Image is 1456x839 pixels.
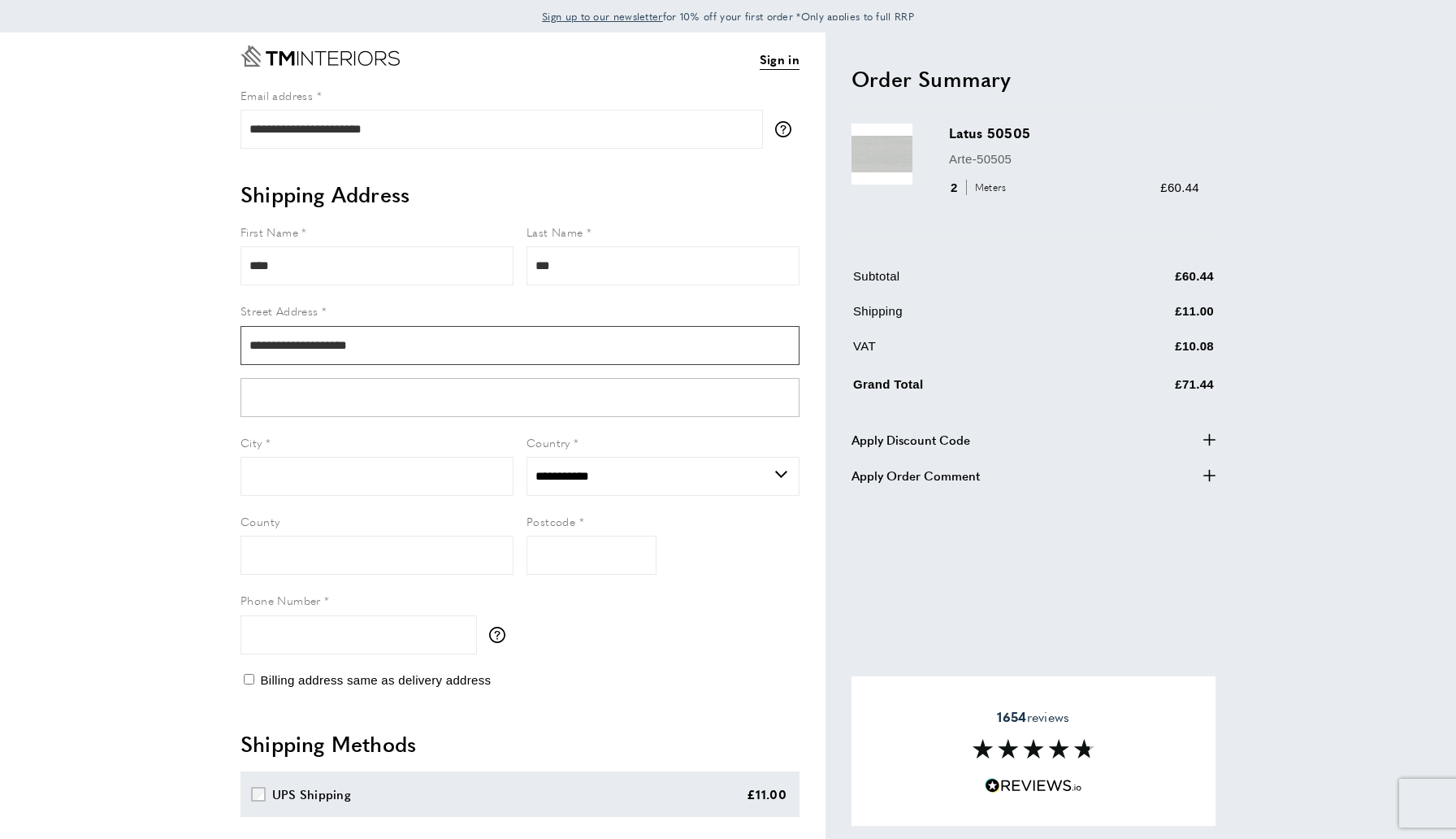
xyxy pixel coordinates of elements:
[240,302,318,319] span: Street Address
[542,9,663,24] span: Sign up to our newsletter
[240,513,279,529] span: County
[997,707,1026,726] strong: 1654
[851,64,1215,93] h2: Order Summary
[240,224,298,240] span: First Name
[542,8,663,24] a: Sign up to our newsletter
[240,592,321,608] span: Phone Number
[760,50,799,70] a: Sign in
[851,430,970,450] span: Apply Discount Code
[489,627,513,643] button: More information
[853,302,1085,333] td: Shipping
[240,87,313,103] span: Email address
[949,178,1012,198] div: 2
[244,674,254,685] input: Billing address same as delivery address
[240,729,799,759] h2: Shipping Methods
[240,434,262,450] span: City
[542,9,914,24] span: for 10% off your first order *Only applies to full RRP
[949,124,1199,142] h3: Latus 50505
[973,739,1094,759] img: Reviews section
[853,337,1085,368] td: VAT
[240,46,400,67] a: Go to Home page
[1086,372,1214,406] td: £71.44
[526,224,583,240] span: Last Name
[851,466,980,485] span: Apply Order Comment
[260,673,491,687] span: Billing address same as delivery address
[1086,302,1214,333] td: £11.00
[851,124,912,185] img: Latus 50505
[526,513,575,529] span: Postcode
[985,778,1082,793] img: Reviews.io 5 stars
[272,785,352,804] div: UPS Shipping
[997,709,1069,725] span: reviews
[1160,180,1199,194] span: £60.44
[853,267,1085,298] td: Subtotal
[1086,337,1214,368] td: £10.08
[949,150,1199,169] p: Arte-50505
[853,372,1085,406] td: Grand Total
[526,434,570,450] span: Country
[747,785,786,804] div: £11.00
[966,180,1011,195] span: Meters
[1086,267,1214,298] td: £60.44
[240,180,799,209] h2: Shipping Address
[775,121,799,137] button: More information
